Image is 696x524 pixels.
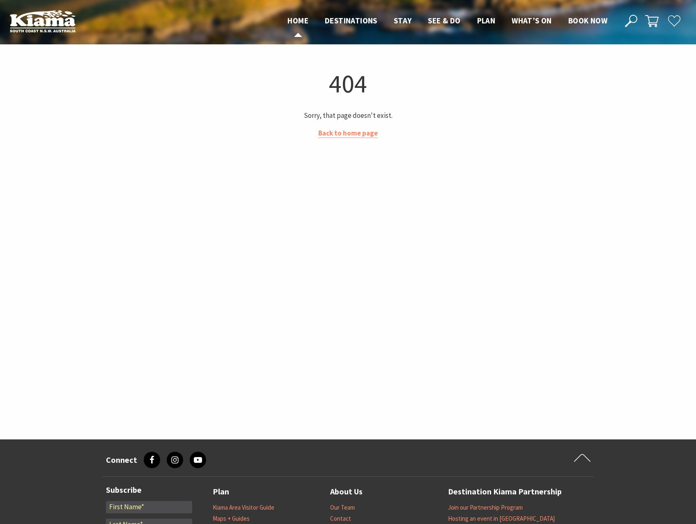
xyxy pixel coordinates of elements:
[330,485,363,499] a: About Us
[512,16,552,25] span: What’s On
[448,503,523,512] a: Join our Partnership Program
[213,485,229,499] a: Plan
[330,515,351,523] a: Contact
[568,16,607,25] span: Book now
[10,10,76,32] img: Kiama Logo
[448,485,562,499] a: Destination Kiama Partnership
[325,16,377,25] span: Destinations
[105,67,591,100] h1: 404
[477,16,496,25] span: Plan
[448,515,555,523] a: Hosting an event in [GEOGRAPHIC_DATA]
[318,129,378,138] a: Back to home page
[213,503,274,512] a: Kiama Area Visitor Guide
[213,515,250,523] a: Maps + Guides
[106,485,192,495] h3: Subscribe
[106,501,192,513] input: First Name*
[105,110,591,121] p: Sorry, that page doesn't exist.
[330,503,355,512] a: Our Team
[394,16,412,25] span: Stay
[106,455,137,465] h3: Connect
[428,16,460,25] span: See & Do
[279,14,616,28] nav: Main Menu
[287,16,308,25] span: Home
